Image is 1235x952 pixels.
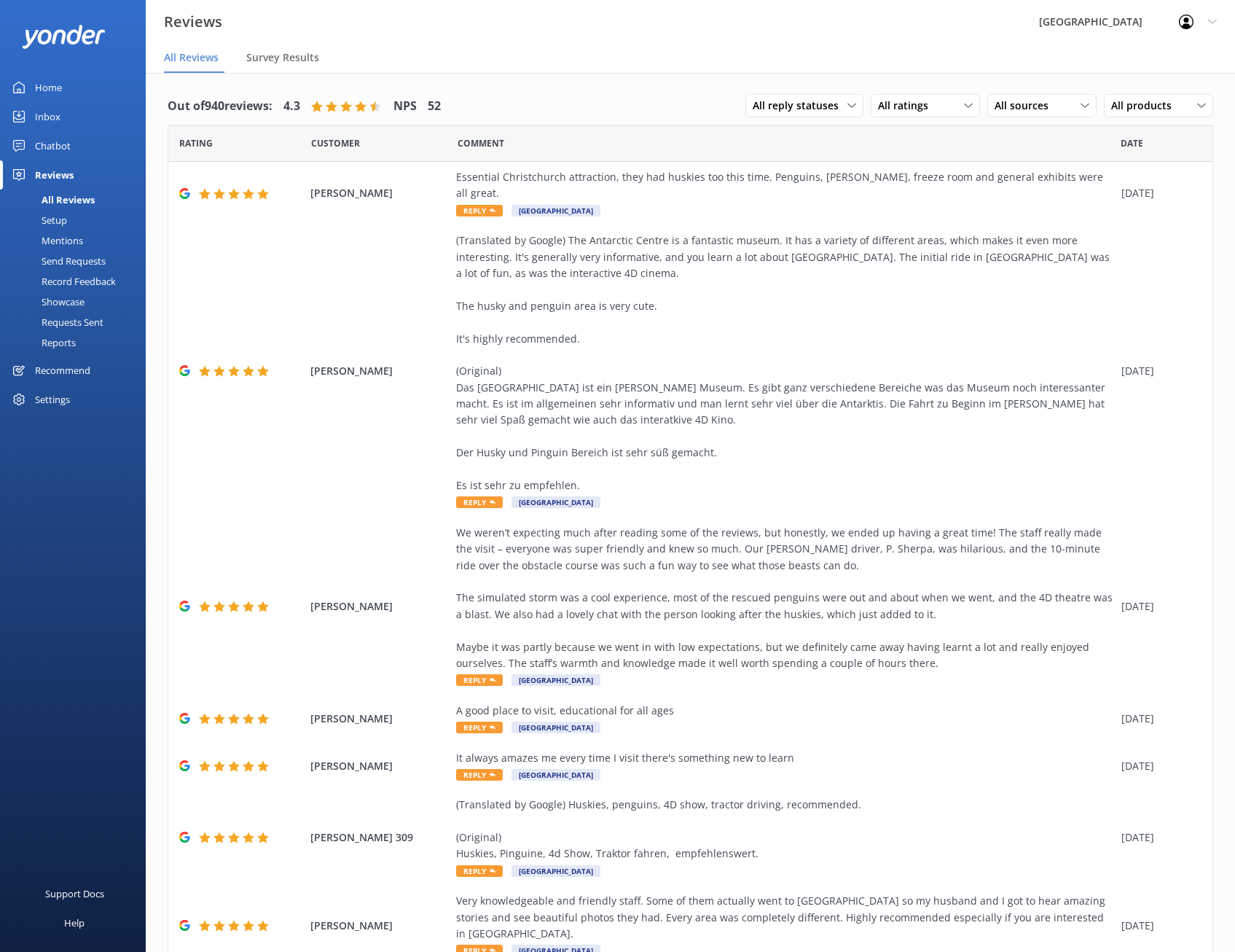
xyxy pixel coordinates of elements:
[511,865,600,877] span: [GEOGRAPHIC_DATA]
[9,190,146,210] a: All Reviews
[9,190,95,210] div: All Reviews
[311,136,360,150] span: Date
[456,233,1114,493] div: (Translated by Google) The Antarctic Centre is a fantastic museum. It has a variety of different ...
[456,496,503,508] span: Reply
[878,98,937,114] span: All ratings
[168,97,273,116] h4: Out of 940 reviews:
[310,185,449,201] span: [PERSON_NAME]
[511,769,600,781] span: [GEOGRAPHIC_DATA]
[1121,185,1194,201] div: [DATE]
[456,893,1114,942] div: Very knowledgeable and friendly staff. Some of them actually went to [GEOGRAPHIC_DATA] so my husb...
[753,98,847,114] span: All reply statuses
[458,136,504,150] span: Question
[35,73,62,102] div: Home
[64,908,85,937] div: Help
[9,271,116,292] div: Record Feedback
[456,674,503,686] span: Reply
[456,169,1114,202] div: Essential Christchurch attraction, they had huskies too this time. Penguins, [PERSON_NAME], freez...
[9,292,146,312] a: Showcase
[35,102,60,131] div: Inbox
[9,230,83,251] div: Mentions
[511,722,600,733] span: [GEOGRAPHIC_DATA]
[456,769,503,781] span: Reply
[1121,711,1194,727] div: [DATE]
[456,722,503,733] span: Reply
[9,230,146,251] a: Mentions
[310,830,449,846] span: [PERSON_NAME] 309
[456,865,503,877] span: Reply
[511,496,600,508] span: [GEOGRAPHIC_DATA]
[995,98,1057,114] span: All sources
[511,205,600,216] span: [GEOGRAPHIC_DATA]
[164,50,219,65] span: All Reviews
[310,918,449,934] span: [PERSON_NAME]
[310,758,449,774] span: [PERSON_NAME]
[9,251,106,271] div: Send Requests
[283,97,300,116] h4: 4.3
[1121,136,1143,150] span: Date
[164,10,222,34] h3: Reviews
[456,703,1114,719] div: A good place to visit, educational for all ages
[9,210,67,230] div: Setup
[246,50,319,65] span: Survey Results
[22,25,106,49] img: yonder-white-logo.png
[393,97,417,116] h4: NPS
[9,210,146,230] a: Setup
[456,750,1114,766] div: It always amazes me every time I visit there's something new to learn
[1121,830,1194,846] div: [DATE]
[35,131,71,160] div: Chatbot
[35,356,90,385] div: Recommend
[310,598,449,614] span: [PERSON_NAME]
[9,271,146,292] a: Record Feedback
[1121,758,1194,774] div: [DATE]
[179,136,213,150] span: Date
[456,525,1114,672] div: We weren’t expecting much after reading some of the reviews, but honestly, we ended up having a g...
[310,711,449,727] span: [PERSON_NAME]
[9,312,146,332] a: Requests Sent
[9,332,76,353] div: Reports
[428,97,441,116] h4: 52
[9,251,146,271] a: Send Requests
[1121,918,1194,934] div: [DATE]
[35,160,74,190] div: Reviews
[1111,98,1180,114] span: All products
[456,797,1114,862] div: (Translated by Google) Huskies, penguins, 4D show, tractor driving, recommended. (Original) Huski...
[45,879,104,908] div: Support Docs
[511,674,600,686] span: [GEOGRAPHIC_DATA]
[1121,598,1194,614] div: [DATE]
[1121,363,1194,379] div: [DATE]
[9,312,103,332] div: Requests Sent
[456,205,503,216] span: Reply
[9,332,146,353] a: Reports
[310,363,449,379] span: [PERSON_NAME]
[9,292,85,312] div: Showcase
[35,385,70,414] div: Settings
